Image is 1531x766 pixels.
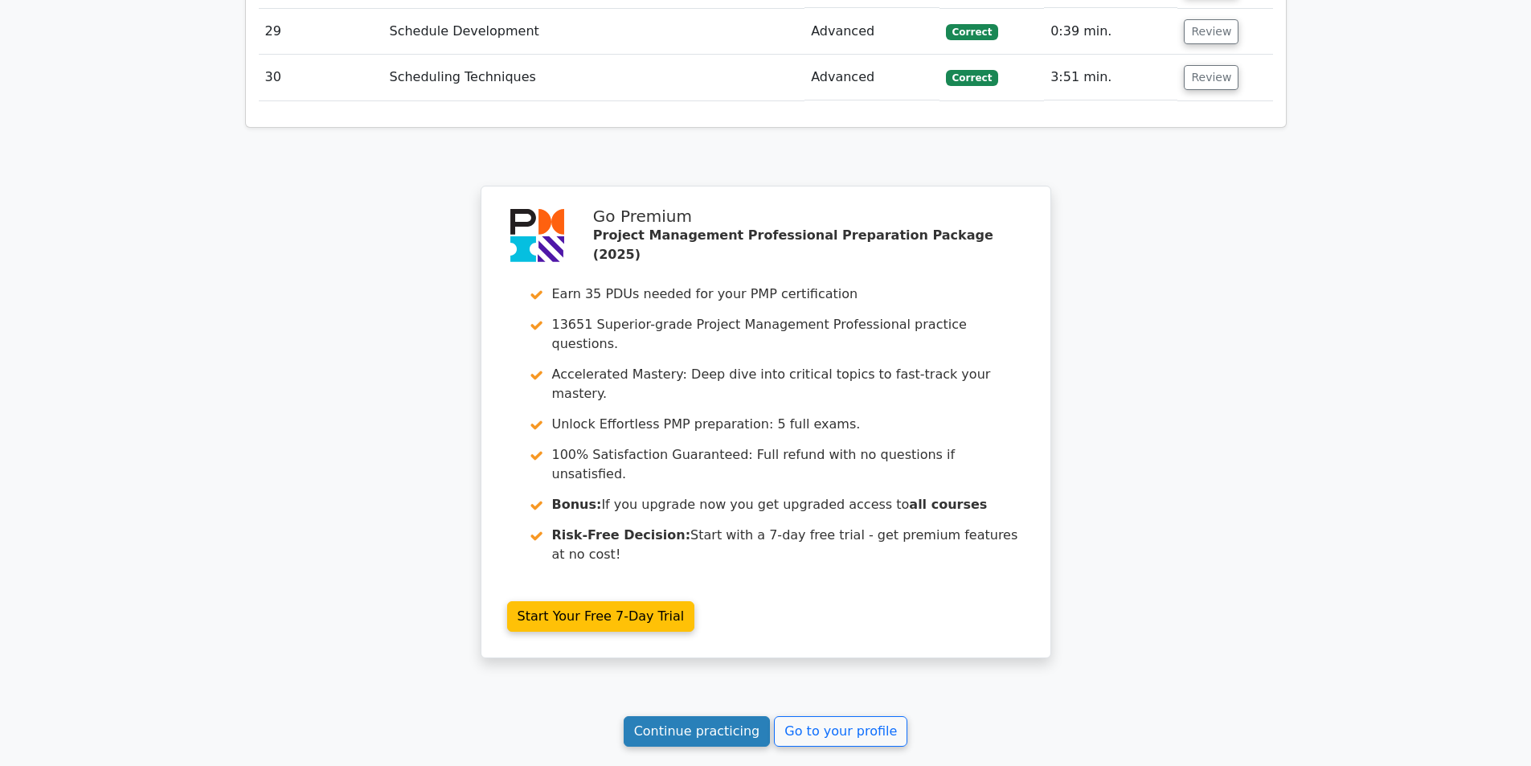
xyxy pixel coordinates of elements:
a: Start Your Free 7-Day Trial [507,601,695,632]
a: Go to your profile [774,716,907,747]
button: Review [1184,65,1238,90]
button: Review [1184,19,1238,44]
td: 0:39 min. [1044,9,1177,55]
a: Continue practicing [624,716,771,747]
td: Advanced [804,9,939,55]
span: Correct [946,70,998,86]
td: 3:51 min. [1044,55,1177,100]
td: Schedule Development [383,9,805,55]
td: 29 [259,9,383,55]
td: 30 [259,55,383,100]
span: Correct [946,24,998,40]
td: Scheduling Techniques [383,55,805,100]
td: Advanced [804,55,939,100]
